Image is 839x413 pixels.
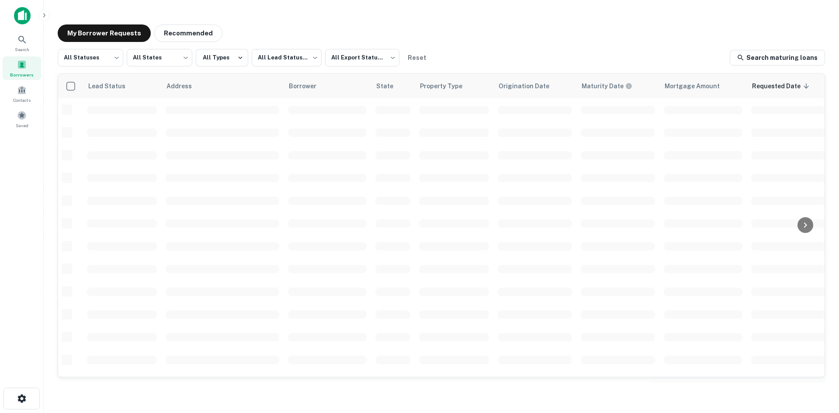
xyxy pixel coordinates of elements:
span: Maturity dates displayed may be estimated. Please contact the lender for the most accurate maturi... [582,81,644,91]
span: Search [15,46,29,53]
span: Property Type [420,81,474,91]
a: Search [3,31,41,55]
h6: Maturity Date [582,81,624,91]
div: All Export Statuses [325,46,399,69]
div: All Statuses [58,46,123,69]
button: Reset [403,49,431,66]
div: Maturity dates displayed may be estimated. Please contact the lender for the most accurate maturi... [582,81,632,91]
span: Address [166,81,203,91]
div: All Lead Statuses [252,46,322,69]
a: Search maturing loans [730,50,825,66]
th: Requested Date [747,74,830,98]
span: Borrowers [10,71,34,78]
div: All States [127,46,192,69]
th: State [371,74,415,98]
span: Lead Status [88,81,137,91]
th: Maturity dates displayed may be estimated. Please contact the lender for the most accurate maturi... [576,74,659,98]
span: Contacts [13,97,31,104]
th: Mortgage Amount [659,74,747,98]
th: Lead Status [83,74,161,98]
a: Borrowers [3,56,41,80]
img: capitalize-icon.png [14,7,31,24]
button: My Borrower Requests [58,24,151,42]
th: Borrower [284,74,371,98]
button: Recommended [154,24,222,42]
span: Saved [16,122,28,129]
a: Saved [3,107,41,131]
span: Mortgage Amount [665,81,731,91]
span: State [376,81,405,91]
a: Contacts [3,82,41,105]
span: Borrower [289,81,328,91]
th: Address [161,74,284,98]
button: All Types [196,49,248,66]
span: Origination Date [499,81,561,91]
span: Requested Date [752,81,812,91]
th: Origination Date [493,74,576,98]
th: Property Type [415,74,493,98]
